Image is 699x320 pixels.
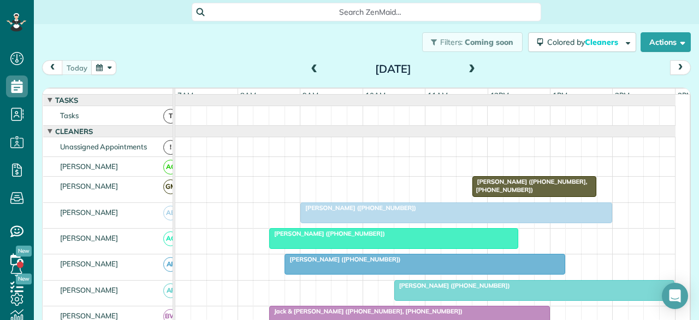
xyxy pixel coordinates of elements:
[175,91,196,100] span: 7am
[163,206,178,220] span: AB
[300,91,321,100] span: 9am
[16,246,32,257] span: New
[163,109,178,124] span: T
[300,204,417,212] span: [PERSON_NAME] ([PHONE_NUMBER])
[53,96,80,104] span: Tasks
[58,142,149,151] span: Unassigned Appointments
[465,37,514,47] span: Coming soon
[58,286,121,294] span: [PERSON_NAME]
[670,60,691,75] button: next
[62,60,92,75] button: today
[269,230,386,237] span: [PERSON_NAME] ([PHONE_NUMBER])
[550,91,570,100] span: 1pm
[58,234,121,242] span: [PERSON_NAME]
[163,160,178,174] span: AC
[42,60,63,75] button: prev
[325,63,461,75] h2: [DATE]
[163,140,178,155] span: !
[488,91,512,100] span: 12pm
[440,37,463,47] span: Filters:
[284,255,401,263] span: [PERSON_NAME] ([PHONE_NUMBER])
[58,259,121,268] span: [PERSON_NAME]
[676,91,695,100] span: 3pm
[163,179,178,194] span: GM
[163,283,178,298] span: AF
[613,91,632,100] span: 2pm
[238,91,258,100] span: 8am
[58,208,121,217] span: [PERSON_NAME]
[58,311,121,320] span: [PERSON_NAME]
[585,37,620,47] span: Cleaners
[425,91,450,100] span: 11am
[58,111,81,120] span: Tasks
[363,91,388,100] span: 10am
[472,178,588,193] span: [PERSON_NAME] ([PHONE_NUMBER], [PHONE_NUMBER])
[58,182,121,190] span: [PERSON_NAME]
[641,32,691,52] button: Actions
[528,32,636,52] button: Colored byCleaners
[394,282,511,289] span: [PERSON_NAME] ([PHONE_NUMBER])
[163,257,178,272] span: AF
[269,307,463,315] span: Jack & [PERSON_NAME] ([PHONE_NUMBER], [PHONE_NUMBER])
[547,37,622,47] span: Colored by
[53,127,95,136] span: Cleaners
[163,231,178,246] span: AC
[662,283,688,309] div: Open Intercom Messenger
[58,162,121,171] span: [PERSON_NAME]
